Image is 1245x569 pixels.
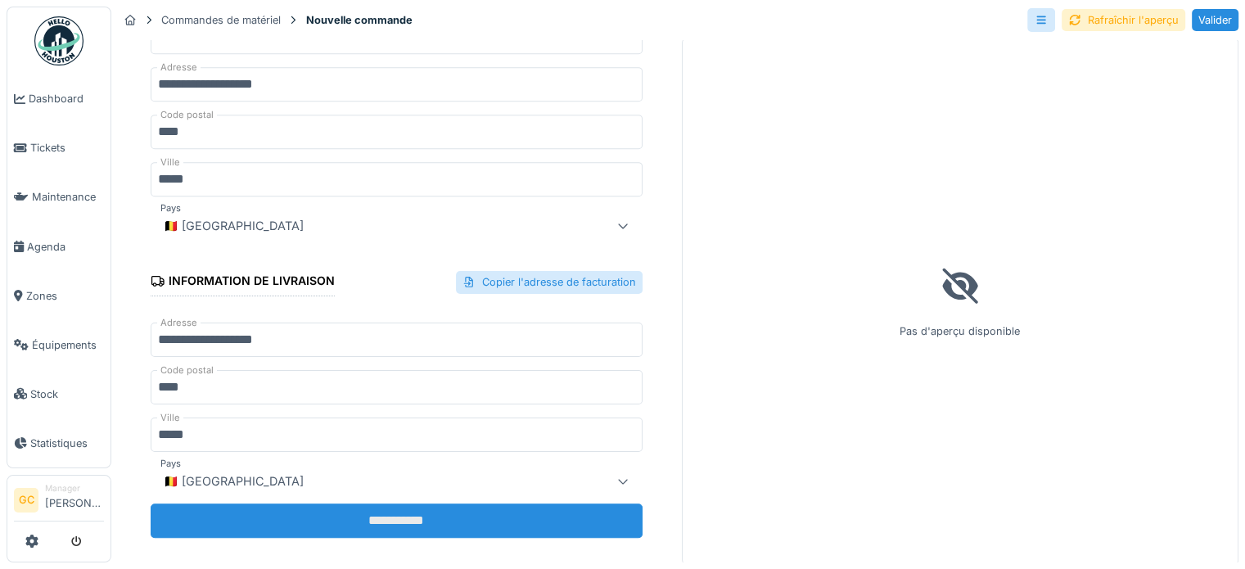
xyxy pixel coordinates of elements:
a: Équipements [7,320,111,369]
div: Manager [45,482,104,494]
span: Stock [30,386,104,402]
a: Agenda [7,222,111,271]
a: Zones [7,271,111,320]
div: Copier l'adresse de facturation [456,271,643,293]
span: Statistiques [30,436,104,451]
a: Maintenance [7,173,111,222]
label: Ville [157,411,183,425]
div: Commandes de matériel [161,12,281,28]
li: GC [14,488,38,513]
label: Code postal [157,108,217,122]
li: [PERSON_NAME] [45,482,104,517]
div: Pas d'aperçu disponible [682,38,1239,564]
div: Valider [1192,9,1238,31]
a: GC Manager[PERSON_NAME] [14,482,104,522]
div: 🇧🇪 [GEOGRAPHIC_DATA] [157,472,310,491]
span: Dashboard [29,91,104,106]
label: Pays [157,201,184,215]
div: Information de livraison [151,269,335,296]
label: Adresse [157,61,201,75]
img: Badge_color-CXgf-gQk.svg [34,16,83,65]
span: Zones [26,288,104,304]
span: Équipements [32,337,104,353]
a: Tickets [7,124,111,173]
a: Stock [7,369,111,418]
span: Agenda [27,239,104,255]
a: Statistiques [7,418,111,467]
span: Maintenance [32,189,104,205]
label: Pays [157,457,184,471]
a: Dashboard [7,75,111,124]
div: Rafraîchir l'aperçu [1062,9,1185,31]
strong: Nouvelle commande [300,12,419,28]
label: Code postal [157,364,217,377]
label: Adresse [157,316,201,330]
label: Ville [157,156,183,169]
div: 🇧🇪 [GEOGRAPHIC_DATA] [157,216,310,236]
span: Tickets [30,140,104,156]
